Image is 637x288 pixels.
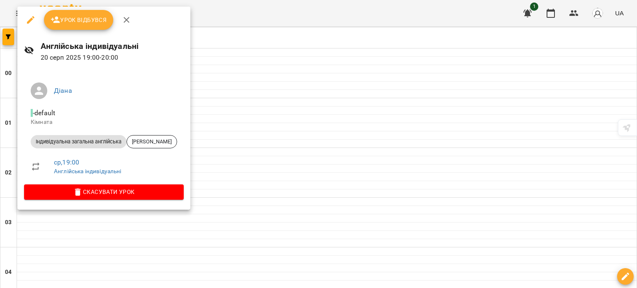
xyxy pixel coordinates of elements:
h6: Англійська індивідуальні [41,40,184,53]
button: Скасувати Урок [24,184,184,199]
span: Скасувати Урок [31,187,177,197]
p: 20 серп 2025 19:00 - 20:00 [41,53,184,63]
span: [PERSON_NAME] [127,138,177,145]
p: Кімната [31,118,177,126]
span: Урок відбувся [51,15,107,25]
span: Індивідуальна загальна англійська [31,138,126,145]
span: - default [31,109,57,117]
a: Діана [54,87,72,94]
div: [PERSON_NAME] [126,135,177,148]
button: Урок відбувся [44,10,114,30]
a: Англійська індивідуальні [54,168,122,174]
a: ср , 19:00 [54,158,79,166]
